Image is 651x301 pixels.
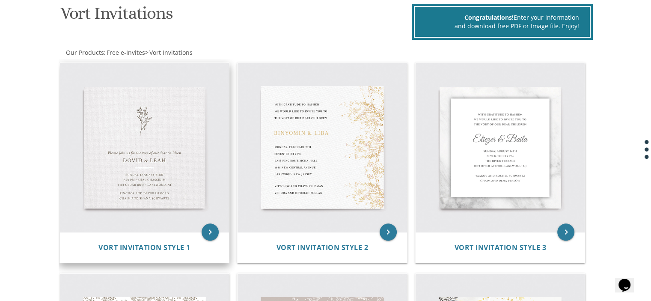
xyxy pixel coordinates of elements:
[59,48,326,57] div: :
[65,48,104,57] a: Our Products
[106,48,145,57] a: Free e-Invites
[149,48,193,57] span: Vort Invitations
[202,224,219,241] a: keyboard_arrow_right
[98,244,190,252] a: Vort Invitation Style 1
[425,13,579,22] div: Enter your information
[425,22,579,30] div: and download free PDF or Image file. Enjoy!
[107,48,145,57] span: Free e-Invites
[454,243,546,252] span: Vort Invitation Style 3
[416,63,585,232] img: Vort Invitation Style 3
[615,267,642,292] iframe: chat widget
[149,48,193,57] a: Vort Invitations
[380,224,397,241] a: keyboard_arrow_right
[145,48,193,57] span: >
[276,244,369,252] a: Vort Invitation Style 2
[60,63,229,232] img: Vort Invitation Style 1
[454,244,546,252] a: Vort Invitation Style 3
[238,63,407,232] img: Vort Invitation Style 2
[98,243,190,252] span: Vort Invitation Style 1
[60,4,410,29] h1: Vort Invitations
[557,224,574,241] a: keyboard_arrow_right
[276,243,369,252] span: Vort Invitation Style 2
[464,13,514,21] span: Congratulations!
